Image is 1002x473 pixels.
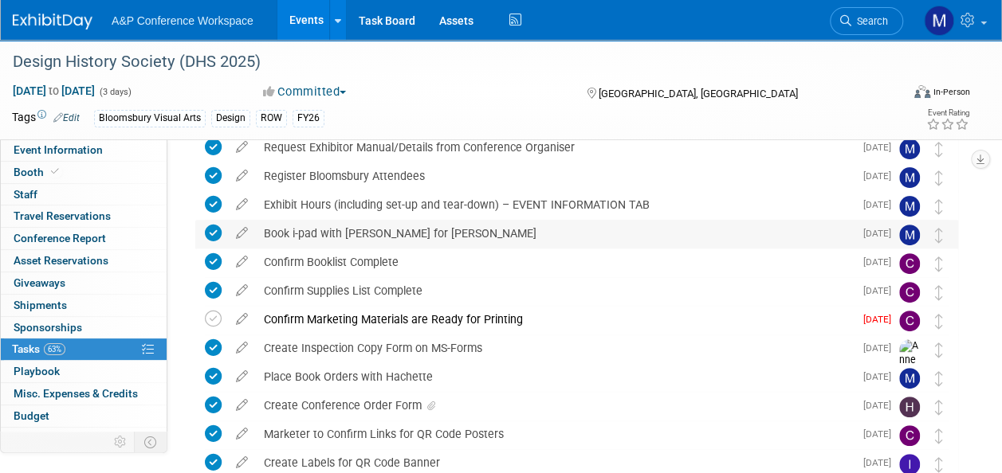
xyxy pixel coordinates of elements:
img: Carly Bull [899,425,920,446]
a: ROI, Objectives & ROO [1,428,167,449]
div: Design [211,110,250,127]
div: Marketer to Confirm Links for QR Code Posters [256,420,854,448]
span: 63% [44,343,65,355]
a: edit [228,197,256,212]
div: Register Bloomsbury Attendees [256,162,854,190]
div: In-Person [933,86,970,98]
img: Carly Bull [899,253,920,274]
span: Asset Reservations [14,254,108,267]
a: Asset Reservations [1,250,167,272]
i: Move task [935,371,943,386]
i: Move task [935,228,943,243]
span: [DATE] [863,428,899,440]
span: [DATE] [863,457,899,468]
a: Booth [1,162,167,183]
i: Move task [935,256,943,272]
span: Travel Reservations [14,209,111,222]
a: Conference Report [1,228,167,249]
a: edit [228,455,256,470]
i: Move task [935,428,943,444]
i: Move task [935,142,943,157]
span: Playbook [14,365,60,377]
i: Move task [935,457,943,472]
img: Matt Hambridge [899,368,920,389]
span: [DATE] [863,170,899,182]
span: to [46,84,61,97]
span: Conference Report [14,232,106,244]
div: Exhibit Hours (including set-up and tear-down) – EVENT INFORMATION TAB [256,191,854,218]
a: edit [228,140,256,154]
td: Personalize Event Tab Strip [107,432,135,452]
td: Toggle Event Tabs [135,432,167,452]
a: edit [228,255,256,269]
td: Tags [12,109,80,127]
img: Matt Hambridge [924,6,954,36]
span: [DATE] [863,342,899,354]
span: [DATE] [863,314,899,325]
a: edit [228,369,256,384]
a: Giveaways [1,272,167,294]
span: [DATE] [863,400,899,411]
span: ROI, Objectives & ROO [14,432,120,444]
div: Confirm Booklist Complete [256,248,854,276]
span: Giveaways [14,276,65,289]
span: Sponsorships [14,321,82,334]
a: Playbook [1,361,167,382]
img: Carly Bull [899,311,920,331]
span: Search [851,15,888,27]
a: edit [228,283,256,298]
a: Tasks63% [1,338,167,360]
span: Event Information [14,143,103,156]
a: Sponsorships [1,317,167,338]
span: Budget [14,409,49,422]
div: FY26 [293,110,324,127]
div: Design History Society (DHS 2025) [7,48,888,76]
a: Staff [1,184,167,205]
a: Shipments [1,295,167,316]
div: Event Format [831,83,970,107]
img: Matt Hambridge [899,167,920,188]
img: Matt Hambridge [899,139,920,159]
a: edit [228,398,256,412]
span: [DATE] [863,371,899,382]
a: Budget [1,405,167,427]
span: [DATE] [863,142,899,153]
div: Book i-pad with [PERSON_NAME] for [PERSON_NAME] [256,220,854,247]
div: ROW [256,110,287,127]
div: Create Inspection Copy Form on MS-Forms [256,334,854,362]
i: Move task [935,342,943,358]
img: Matt Hambridge [899,225,920,245]
span: A&P Conference Workspace [112,14,253,27]
img: Carly Bull [899,282,920,303]
i: Move task [935,400,943,415]
img: Hannah Siegel [899,397,920,417]
a: Search [830,7,903,35]
span: Shipments [14,299,67,311]
i: Move task [935,199,943,214]
i: Move task [935,170,943,186]
a: Travel Reservations [1,205,167,227]
i: Move task [935,285,943,300]
i: Move task [935,314,943,329]
div: Confirm Marketing Materials are Ready for Printing [256,306,854,333]
div: Confirm Supplies List Complete [256,277,854,304]
a: edit [228,226,256,240]
img: Anne Weston [899,339,923,396]
div: Request Exhibitor Manual/Details from Conference Organiser [256,134,854,161]
a: Edit [53,112,80,123]
div: Create Conference Order Form [256,392,854,419]
i: Booth reservation complete [51,167,59,176]
span: [DATE] [863,256,899,268]
span: Booth [14,166,62,178]
span: [DATE] [863,285,899,296]
span: [DATE] [DATE] [12,84,96,98]
a: edit [228,341,256,355]
a: Event Information [1,139,167,161]
a: edit [228,427,256,441]
div: Bloomsbury Visual Arts [94,110,206,127]
a: edit [228,312,256,326]
div: Event Rating [926,109,969,117]
span: (3 days) [98,87,132,97]
span: [GEOGRAPHIC_DATA], [GEOGRAPHIC_DATA] [599,88,798,100]
button: Committed [257,84,352,100]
